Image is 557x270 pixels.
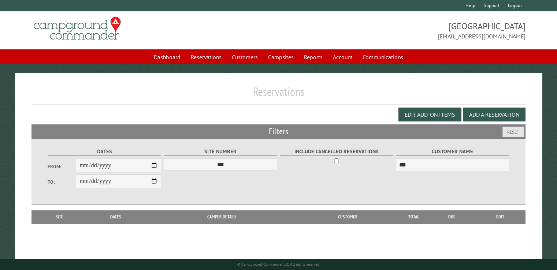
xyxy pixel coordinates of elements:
a: Dashboard [149,50,185,64]
small: © Campground Commander LLC. All rights reserved. [237,262,320,267]
label: Include Cancelled Reservations [280,147,394,156]
a: Customers [227,50,262,64]
h1: Reservations [31,85,526,105]
h2: Filters [31,124,526,138]
label: Site Number [164,147,278,156]
img: Campground Commander [31,14,123,43]
a: Reservations [186,50,226,64]
label: Dates [48,147,161,156]
a: Account [328,50,357,64]
th: Due [428,210,475,224]
th: Customer [296,210,399,224]
th: Edit [475,210,526,224]
label: To: [48,179,76,185]
a: Campsites [264,50,298,64]
th: Total [399,210,428,224]
span: [GEOGRAPHIC_DATA] [EMAIL_ADDRESS][DOMAIN_NAME] [279,20,526,41]
th: Site [35,210,84,224]
a: Communications [358,50,408,64]
button: Add a Reservation [463,108,526,121]
button: Reset [502,127,524,137]
label: From: [48,163,76,170]
button: Edit Add-on Items [398,108,461,121]
th: Dates [84,210,148,224]
label: Customer Name [396,147,510,156]
th: Camper Details [148,210,296,224]
a: Reports [300,50,327,64]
